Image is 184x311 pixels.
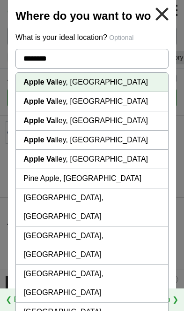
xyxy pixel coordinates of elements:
[23,117,55,124] strong: Apple Va
[16,188,168,226] li: [GEOGRAPHIC_DATA], [GEOGRAPHIC_DATA]
[16,264,168,303] li: [GEOGRAPHIC_DATA], [GEOGRAPHIC_DATA]
[16,169,168,188] li: Pine Apple, [GEOGRAPHIC_DATA]
[15,32,169,43] p: What is your ideal location?
[23,136,55,144] strong: Apple Va
[23,97,55,105] strong: Apple Va
[6,294,30,305] a: ❮ Back
[16,92,168,111] li: lley, [GEOGRAPHIC_DATA]
[16,111,168,131] li: lley, [GEOGRAPHIC_DATA]
[23,155,55,163] strong: Apple Va
[16,73,168,92] li: lley, [GEOGRAPHIC_DATA]
[109,34,133,41] span: Optional
[16,131,168,150] li: lley, [GEOGRAPHIC_DATA]
[16,150,168,169] li: lley, [GEOGRAPHIC_DATA]
[23,78,55,86] strong: Apple Va
[15,8,169,24] h2: Where do you want to work?
[16,226,168,264] li: [GEOGRAPHIC_DATA], [GEOGRAPHIC_DATA]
